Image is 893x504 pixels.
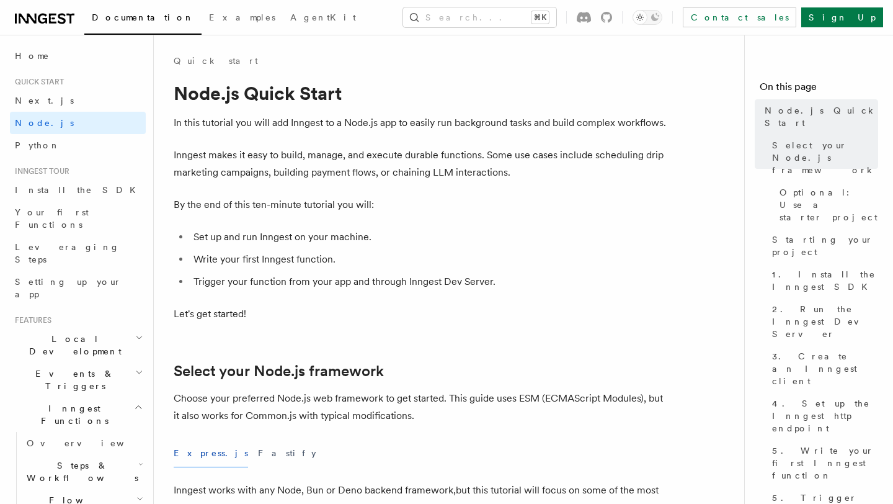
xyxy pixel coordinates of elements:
a: Node.js [10,112,146,134]
p: Inngest makes it easy to build, manage, and execute durable functions. Some use cases include sch... [174,146,670,181]
p: In this tutorial you will add Inngest to a Node.js app to easily run background tasks and build c... [174,114,670,132]
a: Install the SDK [10,179,146,201]
span: Optional: Use a starter project [780,186,878,223]
a: Next.js [10,89,146,112]
a: Starting your project [767,228,878,263]
a: Overview [22,432,146,454]
a: Sign Up [801,7,883,27]
span: Setting up your app [15,277,122,299]
a: 5. Write your first Inngest function [767,439,878,487]
a: Documentation [84,4,202,35]
span: 1. Install the Inngest SDK [772,268,878,293]
span: Node.js [15,118,74,128]
span: 4. Set up the Inngest http endpoint [772,397,878,434]
span: Starting your project [772,233,878,258]
span: Features [10,315,51,325]
a: Contact sales [683,7,796,27]
li: Set up and run Inngest on your machine. [190,228,670,246]
span: 5. Write your first Inngest function [772,444,878,482]
button: Fastify [258,439,316,467]
span: Overview [27,438,154,448]
span: Steps & Workflows [22,459,138,484]
span: 2. Run the Inngest Dev Server [772,303,878,340]
span: 3. Create an Inngest client [772,350,878,387]
p: By the end of this ten-minute tutorial you will: [174,196,670,214]
a: Select your Node.js framework [174,362,384,380]
span: Select your Node.js framework [772,139,878,176]
span: Your first Functions [15,207,89,230]
a: 4. Set up the Inngest http endpoint [767,392,878,439]
span: Quick start [10,77,64,87]
span: Leveraging Steps [15,242,120,264]
span: Python [15,140,60,150]
a: AgentKit [283,4,363,34]
h1: Node.js Quick Start [174,82,670,104]
a: 1. Install the Inngest SDK [767,263,878,298]
h4: On this page [760,79,878,99]
a: Home [10,45,146,67]
span: AgentKit [290,12,356,22]
button: Local Development [10,328,146,362]
span: Local Development [10,333,135,358]
button: Toggle dark mode [633,10,662,25]
kbd: ⌘K [531,11,549,24]
span: Inngest Functions [10,402,134,427]
button: Steps & Workflows [22,454,146,489]
span: Node.js Quick Start [765,104,878,129]
p: Let's get started! [174,305,670,323]
button: Events & Triggers [10,362,146,397]
button: Express.js [174,439,248,467]
li: Write your first Inngest function. [190,251,670,268]
p: Choose your preferred Node.js web framework to get started. This guide uses ESM (ECMAScript Modul... [174,390,670,425]
a: 2. Run the Inngest Dev Server [767,298,878,345]
a: Node.js Quick Start [760,99,878,134]
li: Trigger your function from your app and through Inngest Dev Server. [190,273,670,290]
span: Inngest tour [10,166,69,176]
span: Events & Triggers [10,367,135,392]
a: Your first Functions [10,201,146,236]
a: Optional: Use a starter project [775,181,878,228]
button: Search...⌘K [403,7,556,27]
a: Setting up your app [10,271,146,305]
span: Documentation [92,12,194,22]
a: 3. Create an Inngest client [767,345,878,392]
button: Inngest Functions [10,397,146,432]
span: Next.js [15,96,74,106]
span: Install the SDK [15,185,143,195]
a: Select your Node.js framework [767,134,878,181]
a: Examples [202,4,283,34]
a: Python [10,134,146,156]
a: Quick start [174,55,258,67]
a: Leveraging Steps [10,236,146,271]
span: Examples [209,12,275,22]
span: Home [15,50,50,62]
